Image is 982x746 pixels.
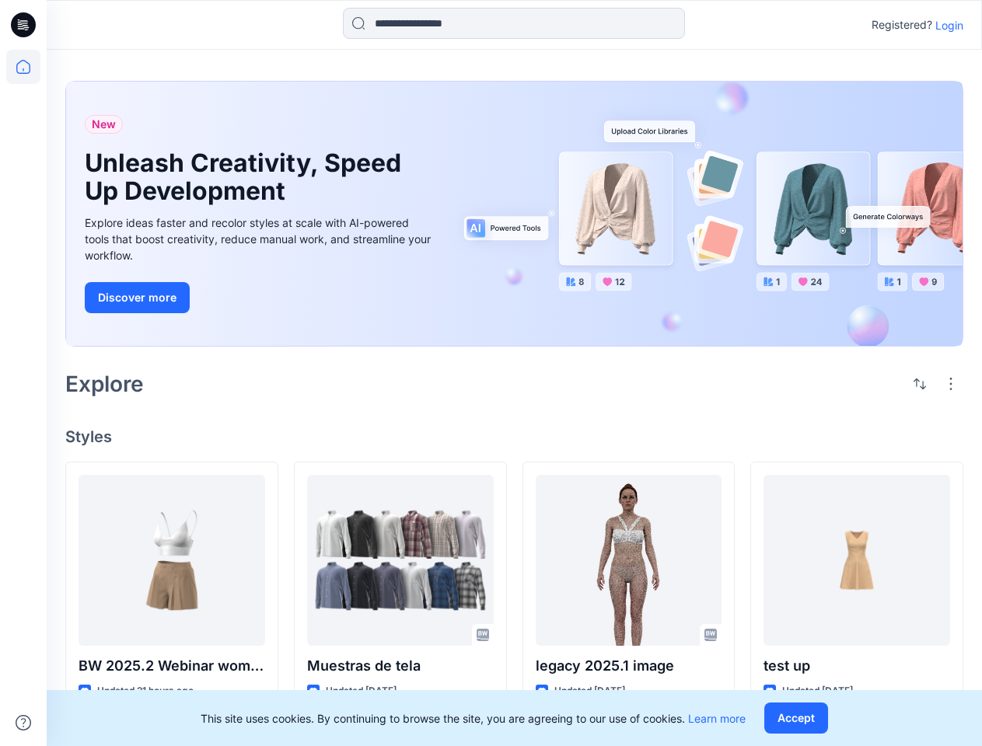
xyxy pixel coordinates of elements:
h4: Styles [65,427,963,446]
p: legacy 2025.1 image [536,655,722,677]
p: Muestras de tela [307,655,494,677]
p: This site uses cookies. By continuing to browse the site, you are agreeing to our use of cookies. [201,710,746,727]
p: BW 2025.2 Webinar womens Garment [79,655,265,677]
a: BW 2025.2 Webinar womens Garment [79,475,265,646]
p: Registered? [872,16,932,34]
a: legacy 2025.1 image [536,475,722,646]
a: Discover more [85,282,435,313]
p: Login [935,17,963,33]
p: Updated 21 hours ago [97,683,194,699]
div: Explore ideas faster and recolor styles at scale with AI-powered tools that boost creativity, red... [85,214,435,263]
p: test up [764,655,950,677]
a: Muestras de tela [307,475,494,646]
span: New [92,115,116,134]
button: Accept [764,702,828,734]
button: Discover more [85,282,190,313]
a: test up [764,475,950,646]
p: Updated [DATE] [554,683,625,699]
h1: Unleash Creativity, Speed Up Development [85,149,411,205]
a: Learn more [688,712,746,725]
h2: Explore [65,371,144,396]
p: Updated [DATE] [326,683,397,699]
p: Updated [DATE] [782,683,853,699]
